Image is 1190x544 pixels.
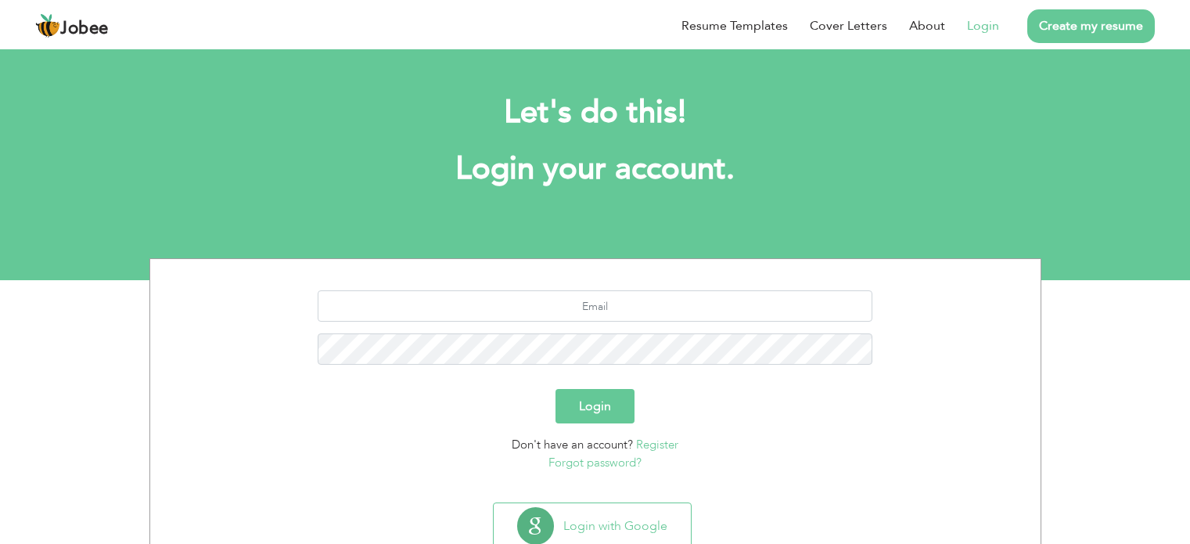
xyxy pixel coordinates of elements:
[35,13,60,38] img: jobee.io
[173,92,1018,133] h2: Let's do this!
[548,455,642,470] a: Forgot password?
[173,149,1018,189] h1: Login your account.
[60,20,109,38] span: Jobee
[35,13,109,38] a: Jobee
[909,16,945,35] a: About
[681,16,788,35] a: Resume Templates
[636,437,678,452] a: Register
[810,16,887,35] a: Cover Letters
[1027,9,1155,43] a: Create my resume
[967,16,999,35] a: Login
[318,290,872,322] input: Email
[512,437,633,452] span: Don't have an account?
[555,389,635,423] button: Login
